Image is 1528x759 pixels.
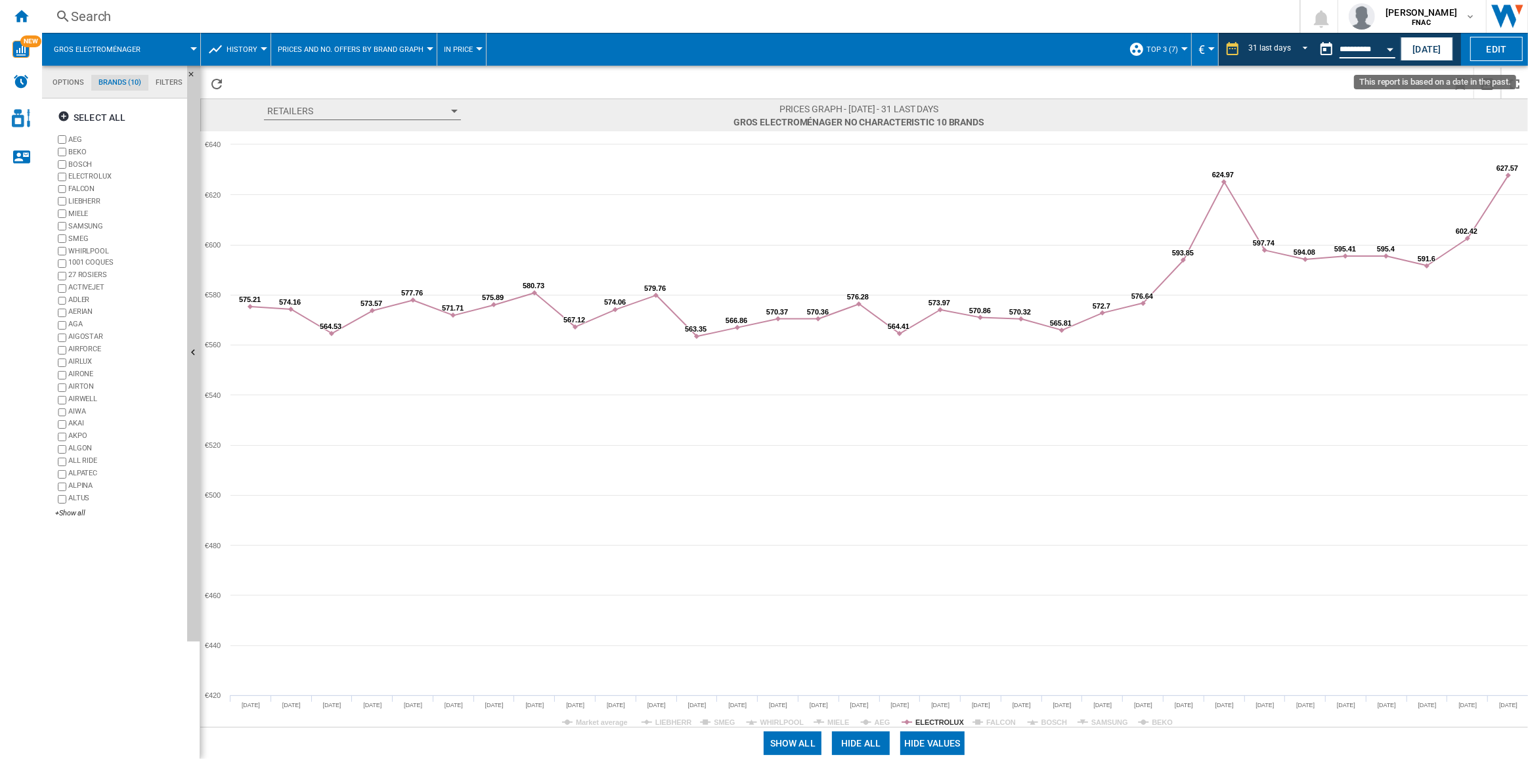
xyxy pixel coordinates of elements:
[523,282,544,290] tspan: 580.73
[566,702,584,708] text: [DATE]
[875,718,890,726] tspan: AEG
[58,297,66,305] input: brand.name
[986,718,1016,726] tspan: FALCON
[1093,302,1110,310] tspan: 572.7
[401,289,423,297] tspan: 577.76
[68,147,182,157] label: BEKO
[68,319,182,332] div: AGA
[972,702,990,708] text: [DATE]
[58,321,66,330] input: brand.name
[239,295,261,303] tspan: 575.21
[205,141,221,148] tspan: €640
[187,66,203,89] button: Hide
[655,718,692,726] tspan: LIEBHERR
[205,191,221,199] tspan: €620
[12,41,30,58] img: wise-card.svg
[13,74,29,89] img: alerts-logo.svg
[1093,702,1112,708] text: [DATE]
[1418,255,1435,263] tspan: 591.6
[58,259,66,268] input: brand.name
[54,45,141,54] span: Gros electroménager
[58,470,66,479] input: brand.name
[444,45,473,54] span: In price
[444,33,479,66] button: In price
[1175,702,1193,708] text: [DATE]
[576,718,628,726] tspan: Market average
[1499,702,1517,708] text: [DATE]
[891,702,909,708] text: [DATE]
[204,68,230,98] button: Reload
[1192,33,1219,66] md-menu: Currency
[644,284,666,292] tspan: 579.76
[58,445,66,454] input: brand.name
[1386,6,1457,19] span: [PERSON_NAME]
[1041,718,1067,726] tspan: BOSCH
[278,33,430,66] button: Prices and No. offers by brand graph
[205,241,221,249] tspan: €600
[68,332,182,344] div: AIGOSTAR
[1050,319,1072,327] tspan: 565.81
[45,75,91,91] md-tab-item: Options
[242,702,260,708] text: [DATE]
[1313,36,1340,62] button: md-calendar
[888,322,909,330] tspan: 564.41
[915,718,964,726] tspan: ELECTROLUX
[58,383,66,392] input: brand.name
[1418,702,1437,708] text: [DATE]
[148,75,190,91] md-tab-item: Filters
[807,308,829,316] tspan: 570.36
[726,316,747,324] tspan: 566.86
[68,406,182,419] div: AIWA
[68,135,182,144] label: AEG
[68,295,182,307] div: ADLER
[442,304,464,312] tspan: 571.71
[1215,702,1234,708] text: [DATE]
[1212,171,1234,179] tspan: 624.97
[563,316,585,324] tspan: 567.12
[1458,702,1477,708] text: [DATE]
[68,184,182,194] label: FALCON
[850,702,869,708] text: [DATE]
[58,106,125,129] div: Select all
[91,75,148,91] md-tab-item: Brands (10)
[71,7,1265,26] div: Search
[58,408,66,417] input: brand.name
[68,369,182,381] div: AIRONE
[58,209,66,218] input: brand.name
[760,718,804,726] tspan: WHIRLPOOL
[1172,249,1194,257] tspan: 593.85
[969,307,991,314] tspan: 570.86
[1294,248,1315,256] tspan: 594.08
[68,418,182,431] div: AKAI
[58,197,66,206] input: brand.name
[12,109,30,127] img: cosmetic-logo.svg
[68,246,182,256] label: WHIRLPOOL
[1313,33,1398,66] div: This report is based on a date in the past.
[58,309,66,317] input: brand.name
[482,293,504,301] tspan: 575.89
[1334,245,1356,253] tspan: 595.41
[1198,33,1211,66] button: €
[1349,3,1375,30] img: profile.jpg
[1134,702,1152,708] text: [DATE]
[607,702,625,708] text: [DATE]
[68,160,182,169] label: BOSCH
[1474,68,1500,98] button: Download as image
[764,731,821,755] button: Show all
[58,483,66,491] input: brand.name
[685,325,707,333] tspan: 563.35
[68,270,182,282] div: 27 ROSIERS
[205,341,221,349] tspan: €560
[68,394,182,406] div: AIRWELL
[205,592,221,599] tspan: €460
[320,322,341,330] tspan: 564.53
[525,702,544,708] text: [DATE]
[1253,239,1275,247] tspan: 597.74
[58,284,66,293] input: brand.name
[1091,718,1128,726] tspan: SAMSUNG
[1247,39,1313,60] md-select: REPORTS.WIZARD.STEPS.REPORT.STEPS.REPORT_OPTIONS.PERIOD: 31 last days
[323,702,341,708] text: [DATE]
[445,702,463,708] text: [DATE]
